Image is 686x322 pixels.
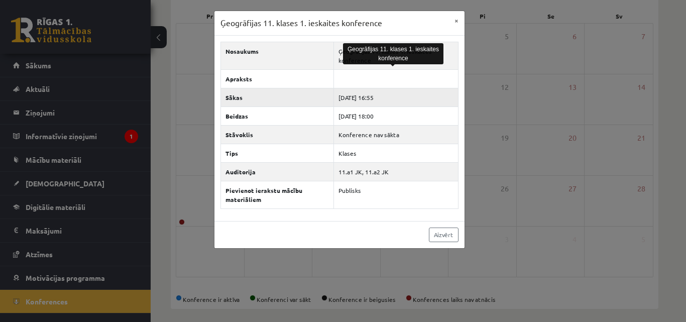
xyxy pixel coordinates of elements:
[220,17,382,29] h3: Ģeogrāfijas 11. klases 1. ieskaites konference
[333,125,458,144] td: Konference nav sākta
[333,88,458,106] td: [DATE] 16:55
[333,162,458,181] td: 11.a1 JK, 11.a2 JK
[429,228,459,242] a: Aizvērt
[220,144,333,162] th: Tips
[220,162,333,181] th: Auditorija
[220,88,333,106] th: Sākas
[220,181,333,208] th: Pievienot ierakstu mācību materiāliem
[333,42,458,69] td: Ģeogrāfijas 11. klases 1. ieskaites konference
[333,181,458,208] td: Publisks
[220,69,333,88] th: Apraksts
[343,43,443,64] div: Ģeogrāfijas 11. klases 1. ieskaites konference
[220,125,333,144] th: Stāvoklis
[220,42,333,69] th: Nosaukums
[333,144,458,162] td: Klases
[333,106,458,125] td: [DATE] 18:00
[448,11,465,30] button: ×
[220,106,333,125] th: Beidzas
